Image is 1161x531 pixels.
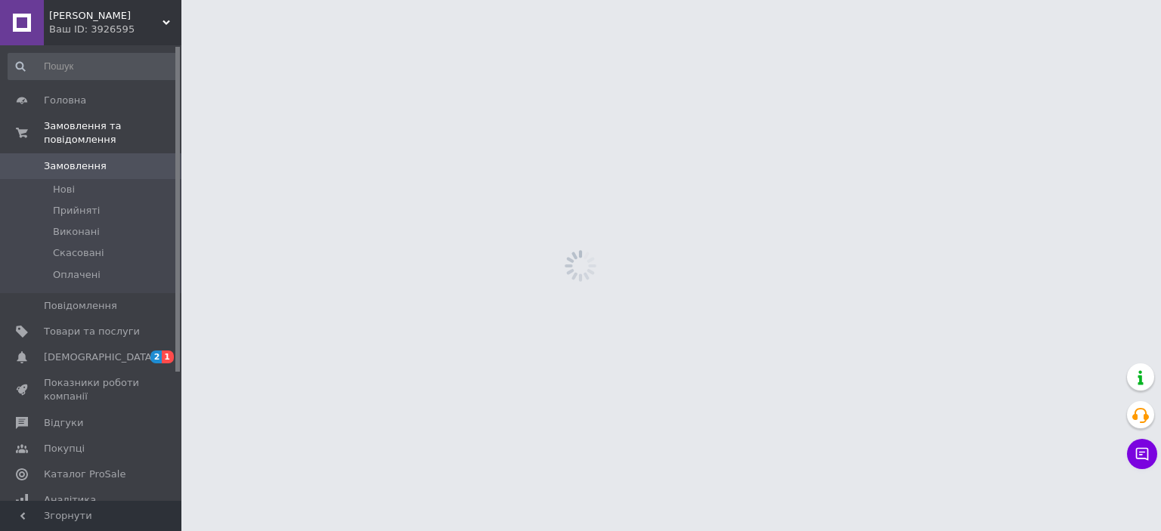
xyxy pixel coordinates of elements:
[44,416,83,430] span: Відгуки
[44,442,85,455] span: Покупці
[44,350,156,364] span: [DEMOGRAPHIC_DATA]
[53,225,100,239] span: Виконані
[49,9,163,23] span: Магазин Мисливець
[44,376,140,403] span: Показники роботи компанії
[8,53,178,80] input: Пошук
[53,183,75,196] span: Нові
[44,94,86,107] span: Головна
[1127,439,1157,469] button: Чат з покупцем
[53,268,101,282] span: Оплачені
[53,246,104,260] span: Скасовані
[44,299,117,313] span: Повідомлення
[44,159,107,173] span: Замовлення
[44,468,125,481] span: Каталог ProSale
[150,350,163,363] span: 2
[162,350,174,363] span: 1
[44,119,181,147] span: Замовлення та повідомлення
[44,325,140,338] span: Товари та послуги
[53,204,100,218] span: Прийняті
[49,23,181,36] div: Ваш ID: 3926595
[44,493,96,507] span: Аналітика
